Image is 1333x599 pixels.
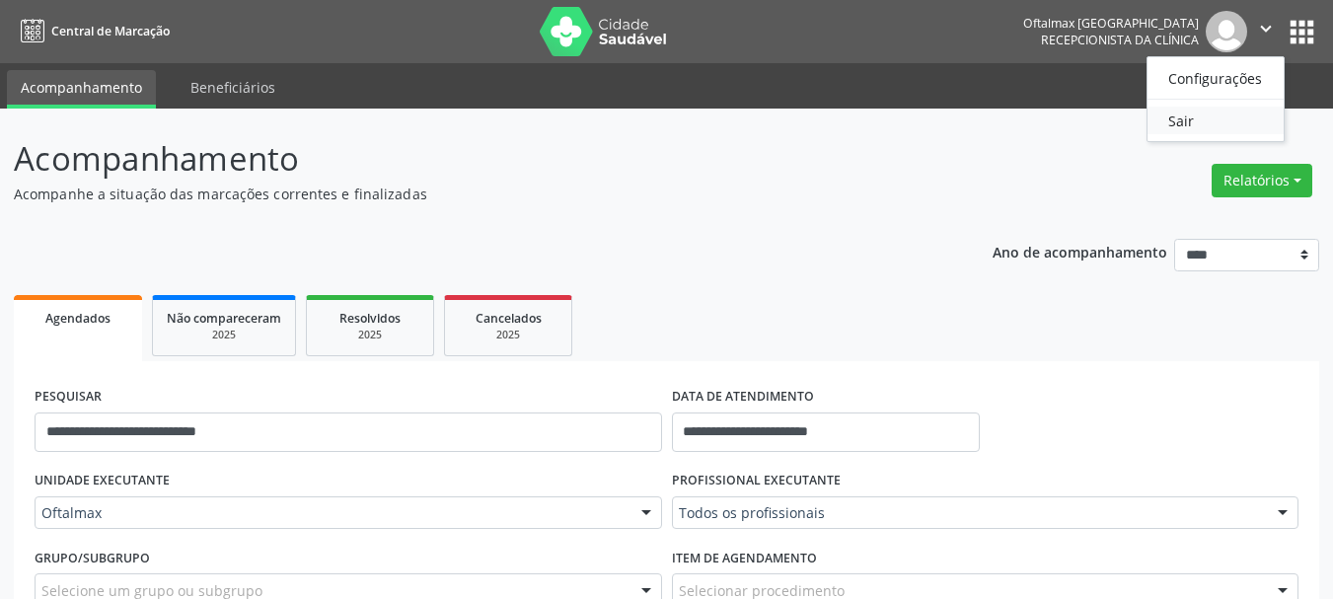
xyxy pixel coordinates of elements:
[1041,32,1199,48] span: Recepcionista da clínica
[167,310,281,327] span: Não compareceram
[1212,164,1312,197] button: Relatórios
[177,70,289,105] a: Beneficiários
[35,382,102,412] label: PESQUISAR
[321,328,419,342] div: 2025
[51,23,170,39] span: Central de Marcação
[1147,56,1285,142] ul: 
[993,239,1167,263] p: Ano de acompanhamento
[1023,15,1199,32] div: Oftalmax [GEOGRAPHIC_DATA]
[35,466,170,496] label: UNIDADE EXECUTANTE
[35,543,150,573] label: Grupo/Subgrupo
[7,70,156,109] a: Acompanhamento
[45,310,111,327] span: Agendados
[1255,18,1277,39] i: 
[41,503,622,523] span: Oftalmax
[679,503,1259,523] span: Todos os profissionais
[1148,64,1284,92] a: Configurações
[672,382,814,412] label: DATA DE ATENDIMENTO
[1206,11,1247,52] img: img
[672,543,817,573] label: Item de agendamento
[339,310,401,327] span: Resolvidos
[14,134,927,184] p: Acompanhamento
[476,310,542,327] span: Cancelados
[1285,15,1319,49] button: apps
[672,466,841,496] label: PROFISSIONAL EXECUTANTE
[1148,107,1284,134] a: Sair
[14,184,927,204] p: Acompanhe a situação das marcações correntes e finalizadas
[14,15,170,47] a: Central de Marcação
[459,328,557,342] div: 2025
[1247,11,1285,52] button: 
[167,328,281,342] div: 2025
